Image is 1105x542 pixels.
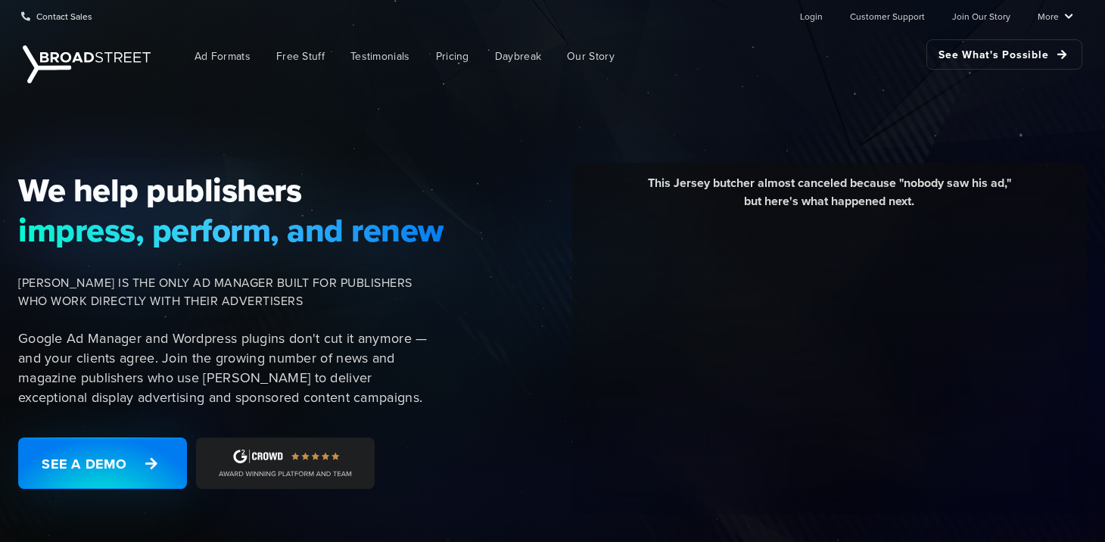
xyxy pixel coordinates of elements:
[183,39,262,73] a: Ad Formats
[18,438,187,489] a: See a Demo
[18,274,444,310] span: [PERSON_NAME] IS THE ONLY AD MANAGER BUILT FOR PUBLISHERS WHO WORK DIRECTLY WITH THEIR ADVERTISERS
[800,1,823,31] a: Login
[350,48,410,64] span: Testimonials
[584,222,1075,498] iframe: YouTube video player
[339,39,422,73] a: Testimonials
[495,48,541,64] span: Daybreak
[556,39,626,73] a: Our Story
[436,48,469,64] span: Pricing
[265,39,336,73] a: Free Stuff
[484,39,552,73] a: Daybreak
[952,1,1010,31] a: Join Our Story
[1038,1,1073,31] a: More
[850,1,925,31] a: Customer Support
[926,39,1082,70] a: See What's Possible
[159,32,1082,81] nav: Main
[18,170,444,210] span: We help publishers
[18,210,444,250] span: impress, perform, and renew
[425,39,481,73] a: Pricing
[276,48,325,64] span: Free Stuff
[195,48,251,64] span: Ad Formats
[23,45,151,83] img: Broadstreet | The Ad Manager for Small Publishers
[567,48,615,64] span: Our Story
[18,329,444,407] p: Google Ad Manager and Wordpress plugins don't cut it anymore — and your clients agree. Join the g...
[584,174,1075,222] div: This Jersey butcher almost canceled because "nobody saw his ad," but here's what happened next.
[21,1,92,31] a: Contact Sales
